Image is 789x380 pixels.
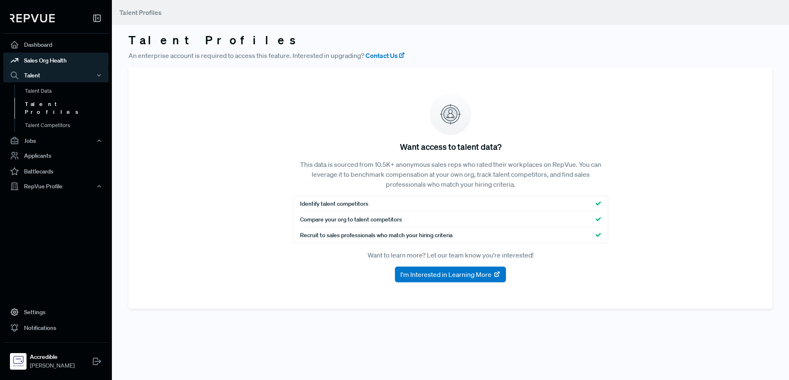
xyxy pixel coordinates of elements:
span: Identify talent competitors [300,200,368,208]
span: Talent Profiles [119,8,162,17]
span: [PERSON_NAME] [30,361,75,370]
h3: Talent Profiles [128,33,772,47]
a: Talent Data [15,84,120,98]
span: Compare your org to talent competitors [300,215,402,224]
a: Notifications [3,320,109,336]
strong: Accredible [30,353,75,361]
h5: Want access to talent data? [400,142,501,152]
a: Dashboard [3,37,109,53]
a: Settings [3,304,109,320]
p: Want to learn more? Let our team know you're interested! [293,250,608,260]
button: I'm Interested in Learning More [395,267,506,282]
span: Recruit to sales professionals who match your hiring criteria [300,231,453,240]
p: An enterprise account is required to access this feature. Interested in upgrading? [128,51,772,60]
img: RepVue [10,14,55,22]
a: Talent Profiles [15,98,120,119]
button: Jobs [3,134,109,148]
a: AccredibleAccredible[PERSON_NAME] [3,342,109,373]
a: Battlecards [3,164,109,179]
a: Contact Us [365,51,405,60]
button: Talent [3,68,109,82]
button: RepVue Profile [3,179,109,193]
img: Accredible [12,355,25,368]
a: Talent Competitors [15,119,120,132]
span: I'm Interested in Learning More [400,269,491,279]
a: Sales Org Health [3,53,109,68]
a: Applicants [3,148,109,164]
p: This data is sourced from 10.5K+ anonymous sales reps who rated their workplaces on RepVue. You c... [293,159,608,189]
